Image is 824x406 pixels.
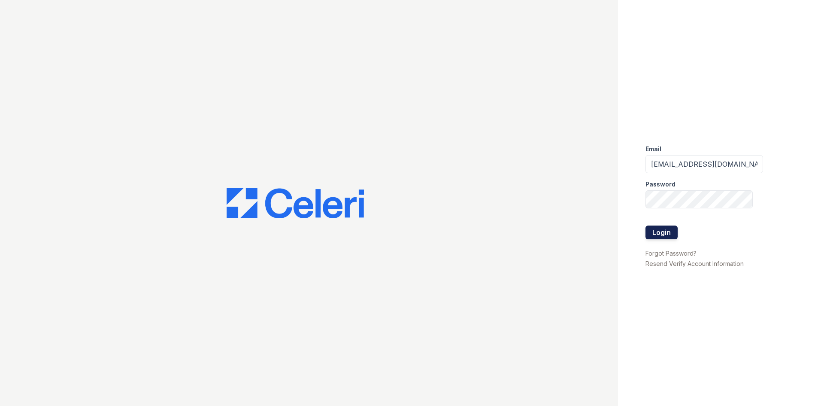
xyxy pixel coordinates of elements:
[645,226,678,239] button: Login
[645,260,744,267] a: Resend Verify Account Information
[227,188,364,219] img: CE_Logo_Blue-a8612792a0a2168367f1c8372b55b34899dd931a85d93a1a3d3e32e68fde9ad4.png
[645,250,697,257] a: Forgot Password?
[645,180,676,189] label: Password
[645,145,661,153] label: Email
